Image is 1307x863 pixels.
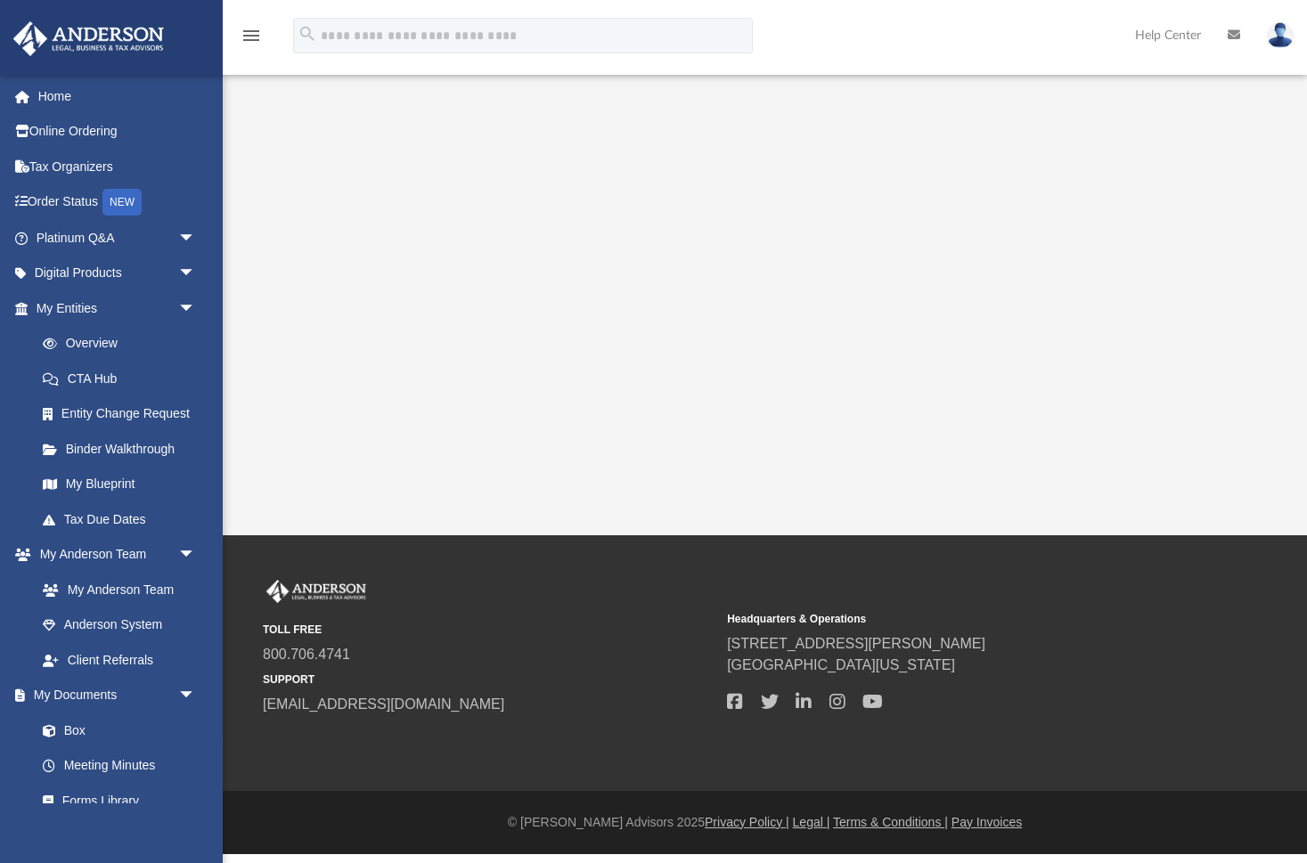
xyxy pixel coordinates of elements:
[1267,22,1294,48] img: User Pic
[12,220,223,256] a: Platinum Q&Aarrow_drop_down
[793,815,830,829] a: Legal |
[833,815,948,829] a: Terms & Conditions |
[12,537,214,573] a: My Anderson Teamarrow_drop_down
[25,607,214,643] a: Anderson System
[12,184,223,221] a: Order StatusNEW
[25,501,223,537] a: Tax Due Dates
[25,396,223,432] a: Entity Change Request
[298,24,317,44] i: search
[263,672,715,688] small: SUPPORT
[25,326,223,362] a: Overview
[178,256,214,292] span: arrow_drop_down
[25,712,205,748] a: Box
[25,783,205,818] a: Forms Library
[178,678,214,714] span: arrow_drop_down
[727,611,1179,627] small: Headquarters & Operations
[241,25,262,46] i: menu
[25,467,214,502] a: My Blueprint
[178,290,214,327] span: arrow_drop_down
[263,696,504,712] a: [EMAIL_ADDRESS][DOMAIN_NAME]
[12,114,223,150] a: Online Ordering
[25,748,214,784] a: Meeting Minutes
[12,149,223,184] a: Tax Organizers
[25,642,214,678] a: Client Referrals
[952,815,1022,829] a: Pay Invoices
[263,622,715,638] small: TOLL FREE
[25,361,223,396] a: CTA Hub
[12,290,223,326] a: My Entitiesarrow_drop_down
[223,813,1307,832] div: © [PERSON_NAME] Advisors 2025
[12,678,214,713] a: My Documentsarrow_drop_down
[263,580,370,603] img: Anderson Advisors Platinum Portal
[705,815,789,829] a: Privacy Policy |
[8,21,169,56] img: Anderson Advisors Platinum Portal
[241,34,262,46] a: menu
[178,537,214,574] span: arrow_drop_down
[263,647,350,662] a: 800.706.4741
[727,657,955,672] a: [GEOGRAPHIC_DATA][US_STATE]
[12,256,223,291] a: Digital Productsarrow_drop_down
[25,572,205,607] a: My Anderson Team
[727,636,985,651] a: [STREET_ADDRESS][PERSON_NAME]
[25,431,223,467] a: Binder Walkthrough
[102,189,142,216] div: NEW
[12,78,223,114] a: Home
[178,220,214,256] span: arrow_drop_down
